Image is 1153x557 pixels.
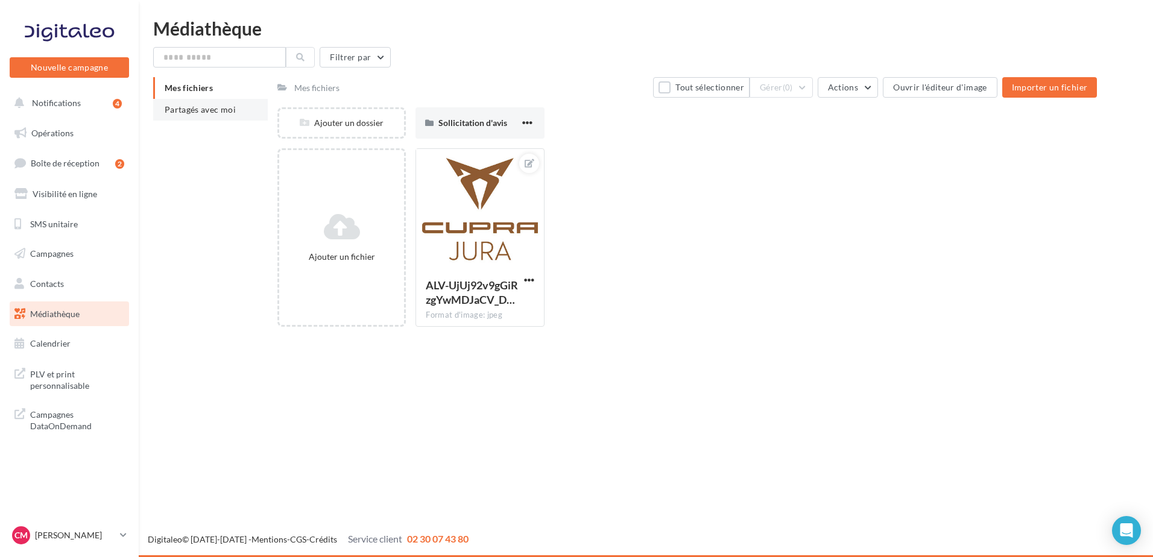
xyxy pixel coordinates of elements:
span: Campagnes [30,248,74,259]
a: CM [PERSON_NAME] [10,524,129,547]
span: Campagnes DataOnDemand [30,406,124,432]
button: Gérer(0) [750,77,813,98]
span: CM [14,529,28,541]
div: Mes fichiers [294,82,340,94]
a: Digitaleo [148,534,182,544]
button: Notifications 4 [7,90,127,116]
span: Opérations [31,128,74,138]
button: Importer un fichier [1002,77,1098,98]
span: Calendrier [30,338,71,348]
span: Mes fichiers [165,83,213,93]
span: (0) [783,83,793,92]
p: [PERSON_NAME] [35,529,115,541]
span: Boîte de réception [31,158,100,168]
span: Actions [828,82,858,92]
button: Actions [818,77,878,98]
span: © [DATE]-[DATE] - - - [148,534,469,544]
span: ALV-UjUj92v9gGiRzgYwMDJaCV_DZ0xq8FC79NlMZQ_T1jY0ZXnIj5Y [426,278,518,306]
a: PLV et print personnalisable [7,361,131,397]
a: Visibilité en ligne [7,181,131,207]
span: Importer un fichier [1012,82,1088,92]
a: Crédits [309,534,337,544]
span: 02 30 07 43 80 [407,533,469,544]
span: Sollicitation d'avis [438,118,507,128]
span: Visibilité en ligne [33,189,97,199]
a: Contacts [7,271,131,297]
div: Open Intercom Messenger [1112,516,1141,545]
span: Contacts [30,278,64,289]
div: Ajouter un fichier [284,251,399,263]
a: CGS [290,534,306,544]
span: Médiathèque [30,309,80,319]
div: Ajouter un dossier [279,117,404,129]
a: SMS unitaire [7,212,131,237]
div: Médiathèque [153,19,1139,37]
a: Médiathèque [7,301,131,327]
span: Partagés avec moi [165,104,236,115]
button: Filtrer par [320,47,391,68]
div: 4 [113,99,122,109]
div: Format d'image: jpeg [426,310,534,321]
button: Nouvelle campagne [10,57,129,78]
a: Opérations [7,121,131,146]
span: SMS unitaire [30,218,78,228]
a: Calendrier [7,331,131,356]
span: Notifications [32,98,81,108]
div: 2 [115,159,124,169]
button: Ouvrir l'éditeur d'image [883,77,997,98]
span: Service client [348,533,402,544]
a: Mentions [251,534,287,544]
button: Tout sélectionner [653,77,750,98]
a: Boîte de réception2 [7,150,131,176]
span: PLV et print personnalisable [30,366,124,392]
a: Campagnes [7,241,131,266]
a: Campagnes DataOnDemand [7,401,131,437]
